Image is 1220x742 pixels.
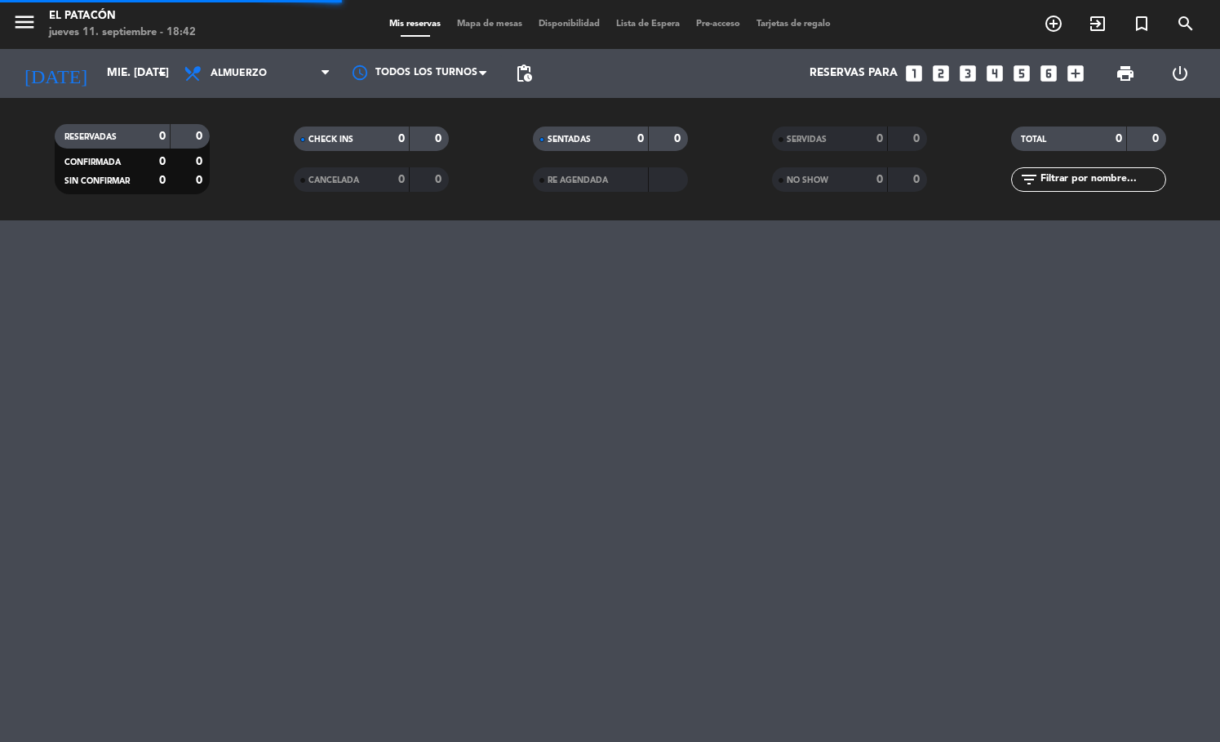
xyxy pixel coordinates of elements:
[1176,14,1196,33] i: search
[196,175,206,186] strong: 0
[1152,49,1208,98] div: LOG OUT
[637,133,644,144] strong: 0
[196,156,206,167] strong: 0
[64,177,130,185] span: SIN CONFIRMAR
[308,136,353,144] span: CHECK INS
[159,156,166,167] strong: 0
[159,131,166,142] strong: 0
[435,174,445,185] strong: 0
[1116,133,1122,144] strong: 0
[64,158,121,167] span: CONFIRMADA
[398,174,405,185] strong: 0
[876,133,883,144] strong: 0
[1065,63,1086,84] i: add_box
[308,176,359,184] span: CANCELADA
[913,174,923,185] strong: 0
[1116,64,1135,83] span: print
[608,20,688,29] span: Lista de Espera
[1088,14,1107,33] i: exit_to_app
[984,63,1005,84] i: looks_4
[1152,133,1162,144] strong: 0
[12,10,37,34] i: menu
[930,63,952,84] i: looks_two
[548,176,608,184] span: RE AGENDADA
[1011,63,1032,84] i: looks_5
[1132,14,1151,33] i: turned_in_not
[688,20,748,29] span: Pre-acceso
[449,20,530,29] span: Mapa de mesas
[1044,14,1063,33] i: add_circle_outline
[435,133,445,144] strong: 0
[787,176,828,184] span: NO SHOW
[196,131,206,142] strong: 0
[1039,171,1165,189] input: Filtrar por nombre...
[1019,170,1039,189] i: filter_list
[64,133,117,141] span: RESERVADAS
[514,64,534,83] span: pending_actions
[913,133,923,144] strong: 0
[49,24,196,41] div: jueves 11. septiembre - 18:42
[1038,63,1059,84] i: looks_6
[211,68,267,79] span: Almuerzo
[530,20,608,29] span: Disponibilidad
[903,63,925,84] i: looks_one
[49,8,196,24] div: El Patacón
[152,64,171,83] i: arrow_drop_down
[748,20,839,29] span: Tarjetas de regalo
[12,10,37,40] button: menu
[159,175,166,186] strong: 0
[1021,136,1046,144] span: TOTAL
[1170,64,1190,83] i: power_settings_new
[674,133,684,144] strong: 0
[787,136,827,144] span: SERVIDAS
[548,136,591,144] span: SENTADAS
[398,133,405,144] strong: 0
[957,63,978,84] i: looks_3
[876,174,883,185] strong: 0
[810,67,898,80] span: Reservas para
[12,56,99,91] i: [DATE]
[381,20,449,29] span: Mis reservas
